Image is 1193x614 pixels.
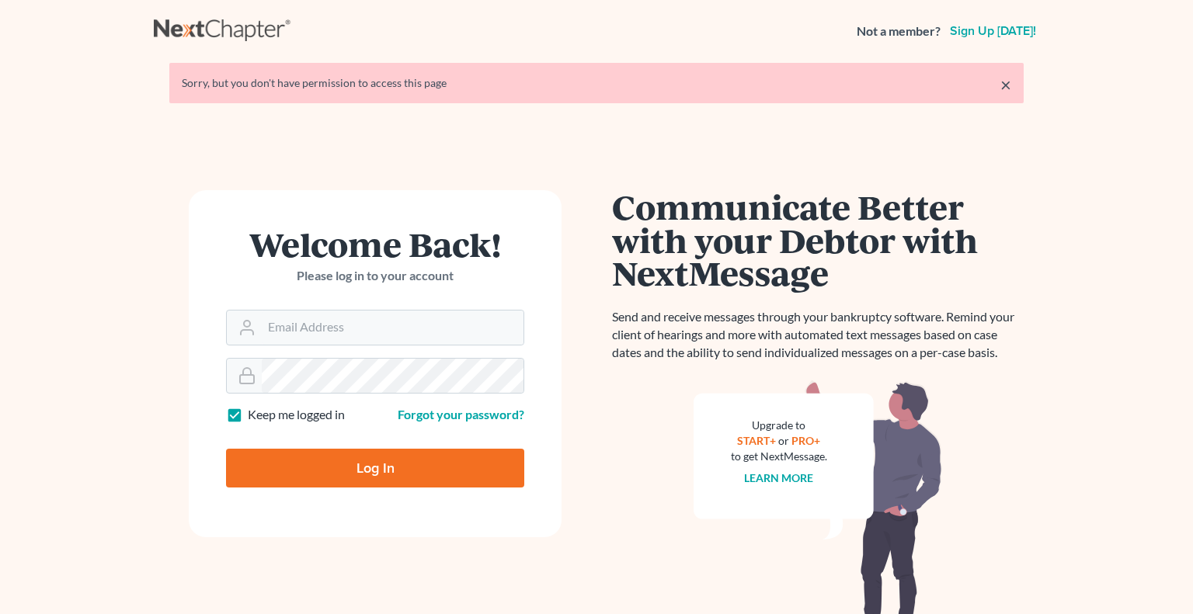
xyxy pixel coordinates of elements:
[226,449,524,487] input: Log In
[857,23,941,40] strong: Not a member?
[738,434,777,447] a: START+
[612,190,1024,290] h1: Communicate Better with your Debtor with NextMessage
[745,471,814,484] a: Learn more
[792,434,821,447] a: PRO+
[1000,75,1011,94] a: ×
[947,25,1039,37] a: Sign up [DATE]!
[226,267,524,285] p: Please log in to your account
[226,227,524,261] h1: Welcome Back!
[248,406,345,424] label: Keep me logged in
[779,434,790,447] span: or
[612,308,1024,362] p: Send and receive messages through your bankruptcy software. Remind your client of hearings and mo...
[731,418,827,433] div: Upgrade to
[182,75,1011,91] div: Sorry, but you don't have permission to access this page
[731,449,827,464] div: to get NextMessage.
[398,407,524,421] a: Forgot your password?
[262,310,523,345] input: Email Address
